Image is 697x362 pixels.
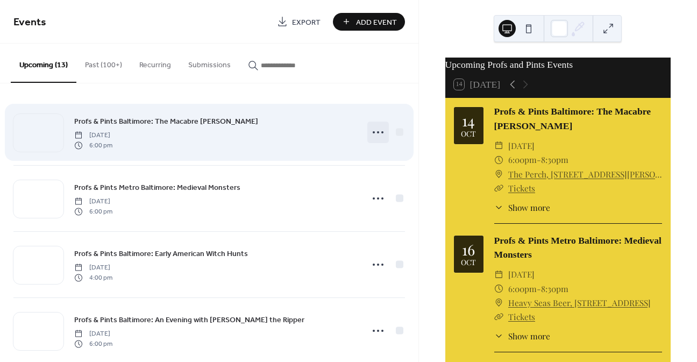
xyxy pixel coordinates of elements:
span: 6:00 pm [74,207,112,216]
button: ​Show more [494,330,550,342]
a: Profs & Pints Metro Baltimore: Medieval Monsters [494,235,662,260]
span: Profs & Pints Baltimore: An Evening with [PERSON_NAME] the Ripper [74,315,304,326]
a: The Perch, [STREET_ADDRESS][PERSON_NAME] [508,167,662,181]
span: Profs & Pints Metro Baltimore: Medieval Monsters [74,182,240,194]
div: 14 [462,113,475,128]
span: [DATE] [508,139,535,153]
a: Profs & Pints Metro Baltimore: Medieval Monsters [74,181,240,194]
span: [DATE] [74,263,112,273]
span: [DATE] [74,131,112,140]
span: Events [13,12,46,33]
a: Profs & Pints Baltimore: The Macabre [PERSON_NAME] [494,106,651,131]
span: 6:00pm [508,282,537,296]
div: ​ [494,201,504,214]
a: Heavy Seas Beer, [STREET_ADDRESS] [508,296,651,310]
span: Show more [508,330,550,342]
div: Upcoming Profs and Pints Events [445,58,671,72]
span: 8:30pm [541,153,568,167]
button: Upcoming (13) [11,44,76,83]
button: ​Show more [494,201,550,214]
span: - [537,282,541,296]
a: Profs & Pints Baltimore: The Macabre [PERSON_NAME] [74,115,258,127]
span: 8:30pm [541,282,568,296]
div: Oct [461,259,476,266]
span: 6:00 pm [74,339,112,349]
div: 16 [462,242,475,257]
div: Oct [461,130,476,138]
a: Tickets [508,311,535,322]
div: ​ [494,310,504,324]
div: ​ [494,296,504,310]
span: 4:00 pm [74,273,112,282]
div: ​ [494,181,504,195]
span: [DATE] [74,197,112,207]
a: Profs & Pints Baltimore: An Evening with [PERSON_NAME] the Ripper [74,314,304,326]
span: - [537,153,541,167]
div: ​ [494,267,504,281]
span: 6:00pm [508,153,537,167]
span: [DATE] [508,267,535,281]
a: Profs & Pints Baltimore: Early American Witch Hunts [74,247,248,260]
button: Past (100+) [76,44,131,82]
div: ​ [494,330,504,342]
span: Export [292,17,321,28]
button: Recurring [131,44,180,82]
a: Tickets [508,182,535,194]
div: ​ [494,167,504,181]
span: 6:00 pm [74,140,112,150]
span: Show more [508,201,550,214]
a: Export [269,13,329,31]
div: ​ [494,139,504,153]
span: Profs & Pints Baltimore: The Macabre [PERSON_NAME] [74,116,258,127]
button: Submissions [180,44,239,82]
span: Profs & Pints Baltimore: Early American Witch Hunts [74,249,248,260]
div: ​ [494,282,504,296]
div: ​ [494,153,504,167]
button: Add Event [333,13,405,31]
span: Add Event [356,17,397,28]
span: [DATE] [74,329,112,339]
